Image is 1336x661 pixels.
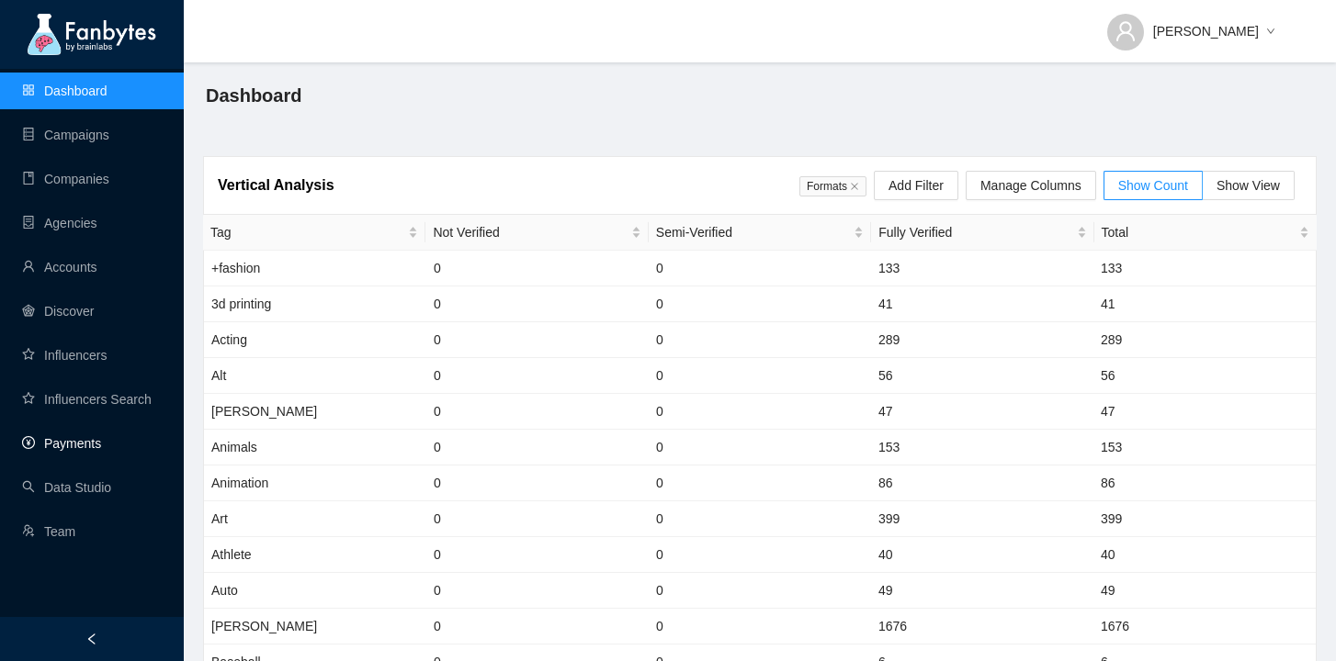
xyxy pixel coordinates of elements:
td: 0 [426,394,649,430]
span: Fully Verified [878,222,1072,242]
td: Art [204,501,426,537]
td: 0 [426,573,649,609]
td: 0 [649,322,871,358]
td: 0 [649,573,871,609]
td: 133 [1093,251,1316,286]
td: 0 [426,609,649,644]
td: 47 [1093,394,1316,430]
td: Alt [204,358,426,394]
span: Manage Columns [980,175,1081,196]
td: 0 [649,537,871,573]
td: 399 [871,501,1093,537]
td: 0 [649,286,871,322]
a: pay-circlePayments [22,436,101,451]
td: 0 [649,358,871,394]
span: Total [1102,222,1296,242]
button: Add Filter [874,171,958,200]
td: 56 [871,358,1093,394]
td: 0 [649,251,871,286]
td: Auto [204,573,426,609]
article: Vertical Analysis [218,174,334,196]
td: Animation [204,465,426,501]
td: 1676 [871,609,1093,644]
span: Dashboard [206,81,301,110]
span: Show View [1217,178,1280,193]
a: appstoreDashboard [22,84,108,98]
span: Tag [210,222,404,242]
span: user [1115,20,1137,42]
td: 41 [1093,286,1316,322]
a: userAccounts [22,260,97,274]
th: Total [1094,215,1317,251]
td: 0 [426,251,649,286]
th: Not Verified [425,215,648,251]
td: [PERSON_NAME] [204,609,426,644]
td: 289 [1093,322,1316,358]
td: 56 [1093,358,1316,394]
td: 0 [649,501,871,537]
td: 0 [426,537,649,573]
a: usergroup-addTeam [22,524,75,539]
td: 153 [871,430,1093,465]
td: 0 [649,394,871,430]
td: 0 [426,501,649,537]
td: 289 [871,322,1093,358]
td: Acting [204,322,426,358]
td: 399 [1093,501,1316,537]
a: starInfluencers Search [22,392,152,407]
span: Not Verified [433,222,627,242]
button: Manage Columns [966,171,1096,200]
a: searchData Studio [22,480,111,495]
td: 3d printing [204,286,426,322]
a: starInfluencers [22,348,107,363]
span: Show Count [1118,178,1188,193]
td: 41 [871,286,1093,322]
td: 0 [426,322,649,358]
span: Formats [799,176,866,196]
td: 153 [1093,430,1316,465]
td: 133 [871,251,1093,286]
button: [PERSON_NAME]down [1093,9,1290,39]
th: Fully Verified [871,215,1093,251]
td: 40 [1093,537,1316,573]
td: 0 [649,430,871,465]
td: 86 [871,465,1093,501]
td: 0 [426,430,649,465]
td: 49 [1093,573,1316,609]
td: 0 [426,465,649,501]
span: Semi-Verified [656,222,850,242]
td: 0 [426,358,649,394]
td: Athlete [204,537,426,573]
span: left [85,633,98,645]
td: 0 [426,286,649,322]
td: 1676 [1093,609,1316,644]
span: close [850,182,859,191]
td: [PERSON_NAME] [204,394,426,430]
td: 86 [1093,465,1316,501]
td: 0 [649,609,871,644]
td: +fashion [204,251,426,286]
td: 40 [871,537,1093,573]
a: bookCompanies [22,172,109,186]
td: 0 [649,465,871,501]
span: down [1266,27,1275,38]
a: radar-chartDiscover [22,304,94,319]
span: Add Filter [889,175,944,196]
td: Animals [204,430,426,465]
td: 49 [871,573,1093,609]
th: Semi-Verified [649,215,871,251]
a: databaseCampaigns [22,128,109,142]
a: containerAgencies [22,216,97,230]
span: [PERSON_NAME] [1153,21,1259,41]
td: 47 [871,394,1093,430]
th: Tag [203,215,425,251]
